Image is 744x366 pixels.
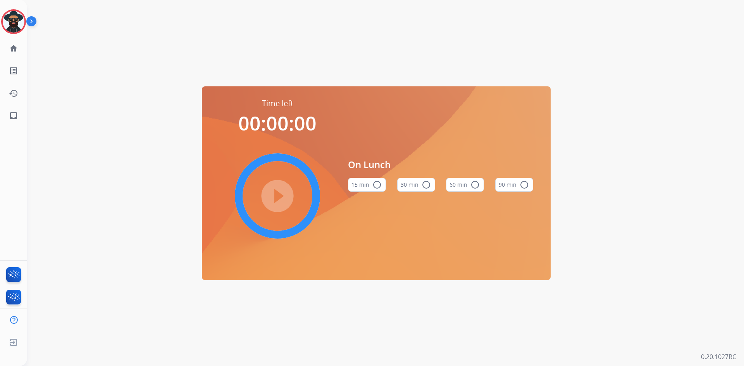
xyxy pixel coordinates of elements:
span: 00:00:00 [238,110,317,136]
mat-icon: radio_button_unchecked [470,180,480,189]
mat-icon: radio_button_unchecked [422,180,431,189]
p: 0.20.1027RC [701,352,736,361]
mat-icon: list_alt [9,66,18,76]
span: Time left [262,98,293,109]
button: 30 min [397,178,435,192]
button: 90 min [495,178,533,192]
mat-icon: inbox [9,111,18,120]
mat-icon: history [9,89,18,98]
img: avatar [3,11,24,33]
mat-icon: radio_button_unchecked [372,180,382,189]
span: On Lunch [348,158,533,172]
button: 15 min [348,178,386,192]
mat-icon: home [9,44,18,53]
button: 60 min [446,178,484,192]
mat-icon: radio_button_unchecked [520,180,529,189]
